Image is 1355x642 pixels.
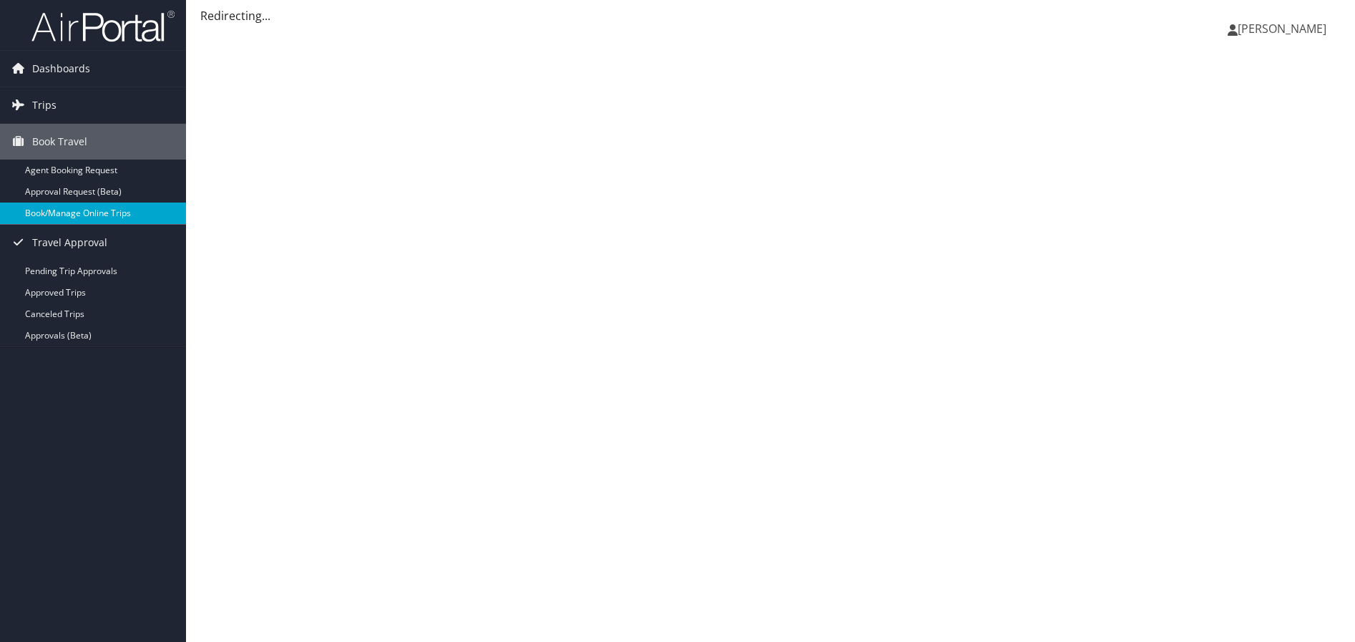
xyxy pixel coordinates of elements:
img: airportal-logo.png [31,9,175,43]
div: Redirecting... [200,7,1341,24]
span: Travel Approval [32,225,107,261]
span: Dashboards [32,51,90,87]
span: Book Travel [32,124,87,160]
span: [PERSON_NAME] [1238,21,1326,37]
a: [PERSON_NAME] [1228,7,1341,50]
span: Trips [32,87,57,123]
